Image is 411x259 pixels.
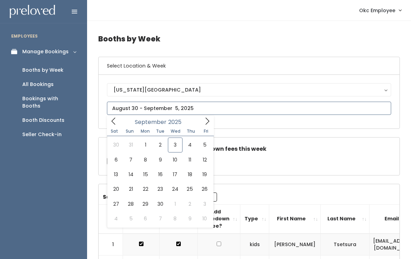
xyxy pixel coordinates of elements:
[183,182,197,196] span: September 25, 2025
[197,211,212,226] span: October 10, 2025
[168,167,183,182] span: September 17, 2025
[183,211,197,226] span: October 9, 2025
[138,197,153,211] span: September 29, 2025
[107,102,391,115] input: August 30 - September 5, 2025
[269,204,321,233] th: First Name: activate to sort column ascending
[197,182,212,196] span: September 26, 2025
[138,152,153,167] span: September 8, 2025
[183,129,199,133] span: Thu
[107,146,391,152] h5: Check this box if there are no takedown fees this week
[153,182,168,196] span: September 23, 2025
[123,211,138,226] span: October 5, 2025
[138,138,153,152] span: September 1, 2025
[240,234,269,256] td: kids
[123,167,138,182] span: September 14, 2025
[183,167,197,182] span: September 18, 2025
[153,129,168,133] span: Tue
[22,66,63,74] div: Booths by Week
[153,197,168,211] span: September 30, 2025
[135,119,166,125] span: September
[107,129,122,133] span: Sat
[99,234,123,256] td: 1
[197,197,212,211] span: October 3, 2025
[197,152,212,167] span: September 12, 2025
[168,211,183,226] span: October 8, 2025
[168,152,183,167] span: September 10, 2025
[138,211,153,226] span: October 6, 2025
[114,86,385,94] div: [US_STATE][GEOGRAPHIC_DATA]
[183,138,197,152] span: September 4, 2025
[22,81,54,88] div: All Bookings
[183,152,197,167] span: September 11, 2025
[168,182,183,196] span: September 24, 2025
[122,129,138,133] span: Sun
[153,152,168,167] span: September 9, 2025
[123,182,138,196] span: September 21, 2025
[22,48,69,55] div: Manage Bookings
[153,138,168,152] span: September 2, 2025
[109,211,123,226] span: October 4, 2025
[321,204,370,233] th: Last Name: activate to sort column ascending
[109,152,123,167] span: September 6, 2025
[22,95,76,110] div: Bookings with Booths
[197,138,212,152] span: September 5, 2025
[199,129,214,133] span: Fri
[269,234,321,256] td: [PERSON_NAME]
[198,204,240,233] th: Add Takedown Fee?: activate to sort column ascending
[22,131,62,138] div: Seller Check-in
[109,138,123,152] span: August 30, 2025
[10,5,55,18] img: preloved logo
[240,204,269,233] th: Type: activate to sort column ascending
[197,167,212,182] span: September 19, 2025
[168,129,183,133] span: Wed
[168,197,183,211] span: October 1, 2025
[99,57,400,75] h6: Select Location & Week
[98,29,400,48] h4: Booths by Week
[138,129,153,133] span: Mon
[321,234,370,256] td: Tsetsura
[168,138,183,152] span: September 3, 2025
[109,167,123,182] span: September 13, 2025
[123,197,138,211] span: September 28, 2025
[183,197,197,211] span: October 2, 2025
[107,83,391,96] button: [US_STATE][GEOGRAPHIC_DATA]
[359,7,395,14] span: Okc Employee
[123,138,138,152] span: August 31, 2025
[166,118,187,126] input: Year
[109,197,123,211] span: September 27, 2025
[153,167,168,182] span: September 16, 2025
[138,182,153,196] span: September 22, 2025
[109,182,123,196] span: September 20, 2025
[138,167,153,182] span: September 15, 2025
[123,152,138,167] span: September 7, 2025
[352,3,408,18] a: Okc Employee
[153,211,168,226] span: October 7, 2025
[99,204,123,233] th: #: activate to sort column descending
[22,117,64,124] div: Booth Discounts
[103,193,217,202] label: Search:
